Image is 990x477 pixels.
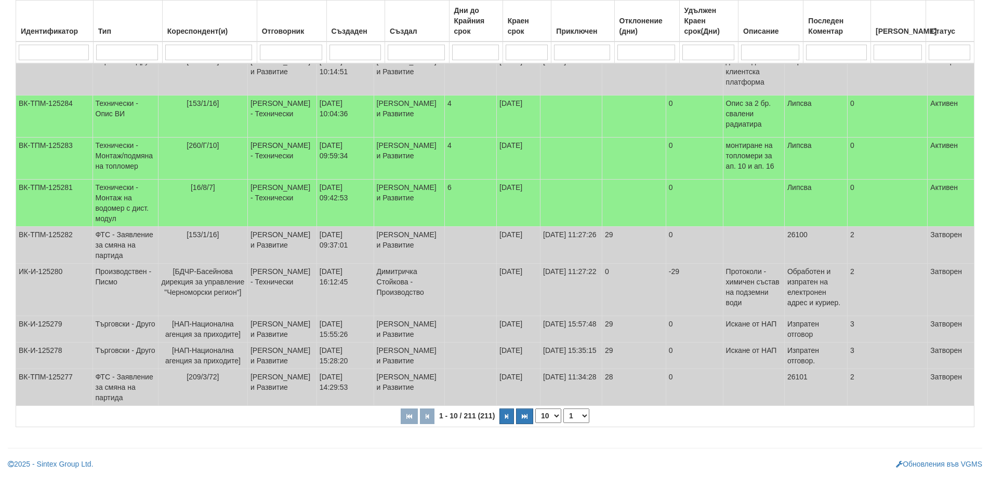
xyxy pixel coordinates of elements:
td: 2 [848,264,928,316]
div: Отговорник [260,24,324,38]
td: [PERSON_NAME] и Развитие [247,316,316,343]
td: 29 [602,343,666,369]
td: [DATE] 10:14:51 [316,53,374,96]
td: [PERSON_NAME] и Развитие [247,227,316,264]
div: Приключен [554,24,611,38]
td: 0 [602,264,666,316]
span: [НАП-Национална агенция за приходите] [165,346,241,365]
td: [DATE] [497,96,540,138]
td: 2 [848,369,928,406]
td: [DATE] [497,227,540,264]
td: [PERSON_NAME] и Развитие [374,369,444,406]
td: ВК-И-125279 [16,316,93,343]
td: [PERSON_NAME] - Технически [247,180,316,227]
div: Тип [96,24,160,38]
td: Търговски - Друго [93,343,158,369]
p: Протоколи - химичен състав на подземни води [726,266,782,308]
td: [DATE] 15:57:48 [540,316,602,343]
td: [PERSON_NAME] и Развитие [374,96,444,138]
td: ВК-ТПМ-125286 [16,53,93,96]
select: Брой редове на страница [535,408,561,423]
span: [153/1/16] [187,230,219,239]
td: ФТС - Заявление за смяна на партида [93,227,158,264]
button: Предишна страница [420,408,434,424]
span: Липсва [787,141,812,149]
th: Удължен Краен срок(Дни): No sort applied, activate to apply an ascending sort [679,1,738,42]
td: 0 [848,180,928,227]
td: ВК-ТПМ-125283 [16,138,93,180]
td: [DATE] 11:27:22 [540,264,602,316]
div: Краен срок [506,13,549,38]
span: Обработен и изпратен на електронен адрес и куриер. [787,267,840,307]
th: Създал: No sort applied, activate to apply an ascending sort [385,1,449,42]
td: [DATE] 15:28:20 [316,343,374,369]
td: Производствен - Писмо [93,264,158,316]
td: [DATE] [497,343,540,369]
div: Удължен Краен срок(Дни) [682,3,735,38]
td: Затворен [928,316,974,343]
td: [PERSON_NAME] и Развитие [374,53,444,96]
div: Последен Коментар [806,13,868,38]
span: [260/Г/10] [187,141,219,149]
td: 29 [602,53,666,96]
div: Описание [741,24,800,38]
td: [DATE] 11:34:28 [540,369,602,406]
th: Отговорник: No sort applied, activate to apply an ascending sort [257,1,326,42]
p: монтиране на топломери за ап. 10 и ап. 16 [726,140,782,171]
td: [DATE] 09:59:34 [316,138,374,180]
th: Създаден: No sort applied, activate to apply an ascending sort [326,1,385,42]
td: [DATE] [497,316,540,343]
div: Създаден [329,24,382,38]
th: Тип: No sort applied, activate to apply an ascending sort [93,1,162,42]
td: [DATE] 15:55:26 [316,316,374,343]
span: Изпратен отговор [787,320,819,338]
button: Следваща страница [499,408,514,424]
p: Опис за 2 бр. свалени радиатира [726,98,782,129]
th: Кореспондент(и): No sort applied, activate to apply an ascending sort [162,1,257,42]
td: 0 [848,96,928,138]
td: Затворен [928,227,974,264]
span: 4 [447,141,452,149]
td: 0 [666,96,723,138]
td: [DATE] [497,180,540,227]
th: Приключен: No sort applied, activate to apply an ascending sort [551,1,614,42]
td: 0 [666,343,723,369]
td: 0 [666,53,723,96]
td: 2 [848,227,928,264]
span: 4 [447,99,452,107]
td: [PERSON_NAME] - Технически [247,264,316,316]
span: 1 - 10 / 211 (211) [437,412,497,420]
td: [DATE] [497,264,540,316]
th: Краен срок: No sort applied, activate to apply an ascending sort [503,1,551,42]
span: [209/3/72] [187,373,219,381]
div: Статус [929,24,971,38]
td: 0 [666,316,723,343]
div: Дни до Крайния срок [452,3,500,38]
p: Искане от НАП [726,345,782,356]
td: ИК-И-125280 [16,264,93,316]
td: [DATE] 11:27:26 [540,227,602,264]
th: Последен Коментар: No sort applied, activate to apply an ascending sort [803,1,871,42]
td: Търговски - Друго [93,53,158,96]
p: Искане от НАП [726,319,782,329]
span: 26100 [787,230,808,239]
a: Обновления във VGMS [896,460,982,468]
td: Димитричка Стойкова - Производство [374,264,444,316]
td: [PERSON_NAME] и Развитие [374,180,444,227]
td: 29 [602,227,666,264]
span: Изпратен отговор. [787,346,819,365]
th: Дни до Крайния срок: No sort applied, activate to apply an ascending sort [449,1,503,42]
p: достъп до клиентска платформа [726,56,782,87]
span: [БДЧР-Басейнова дирекция за управление "Черноморски регион"] [162,267,245,296]
td: [PERSON_NAME] и Развитие [374,227,444,264]
span: 6 [447,183,452,192]
td: Технически - Монтаж/подмяна на топломер [93,138,158,180]
th: Описание: No sort applied, activate to apply an ascending sort [738,1,803,42]
span: 26101 [787,373,808,381]
td: Активен [928,180,974,227]
td: ВК-ТПМ-125282 [16,227,93,264]
a: 2025 - Sintex Group Ltd. [8,460,94,468]
th: Статус: No sort applied, activate to apply an ascending sort [926,1,974,42]
div: Идентификатор [19,24,90,38]
span: Липсва [787,99,812,107]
